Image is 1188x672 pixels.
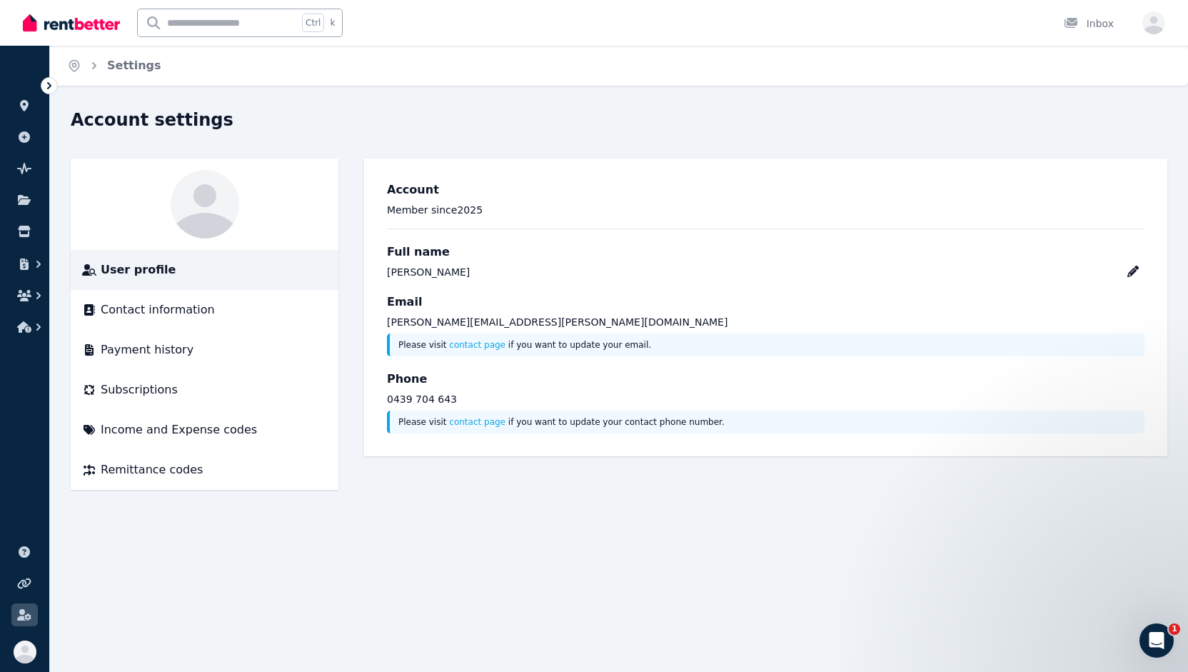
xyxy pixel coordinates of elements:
[82,421,327,438] a: Income and Expense codes
[387,203,1144,217] p: Member since 2025
[101,261,176,279] span: User profile
[82,381,327,398] a: Subscriptions
[101,461,203,478] span: Remittance codes
[387,244,1144,261] h3: Full name
[387,371,1144,388] h3: Phone
[1064,16,1114,31] div: Inbox
[101,421,257,438] span: Income and Expense codes
[449,417,505,427] a: contact page
[387,265,470,279] div: [PERSON_NAME]
[449,340,505,350] a: contact page
[1169,623,1180,635] span: 1
[23,12,120,34] img: RentBetter
[330,17,335,29] span: k
[50,46,178,86] nav: Breadcrumb
[101,301,215,319] span: Contact information
[302,14,324,32] span: Ctrl
[1139,623,1174,658] iframe: Intercom live chat
[398,339,1136,351] p: Please visit if you want to update your email.
[107,59,161,72] a: Settings
[387,392,1144,406] p: 0439 704 643
[387,315,1144,329] p: [PERSON_NAME][EMAIL_ADDRESS][PERSON_NAME][DOMAIN_NAME]
[71,109,233,131] h1: Account settings
[82,341,327,358] a: Payment history
[398,416,1136,428] p: Please visit if you want to update your contact phone number.
[101,381,178,398] span: Subscriptions
[82,301,327,319] a: Contact information
[82,261,327,279] a: User profile
[82,461,327,478] a: Remittance codes
[101,341,193,358] span: Payment history
[387,294,1144,311] h3: Email
[387,181,1144,199] h3: Account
